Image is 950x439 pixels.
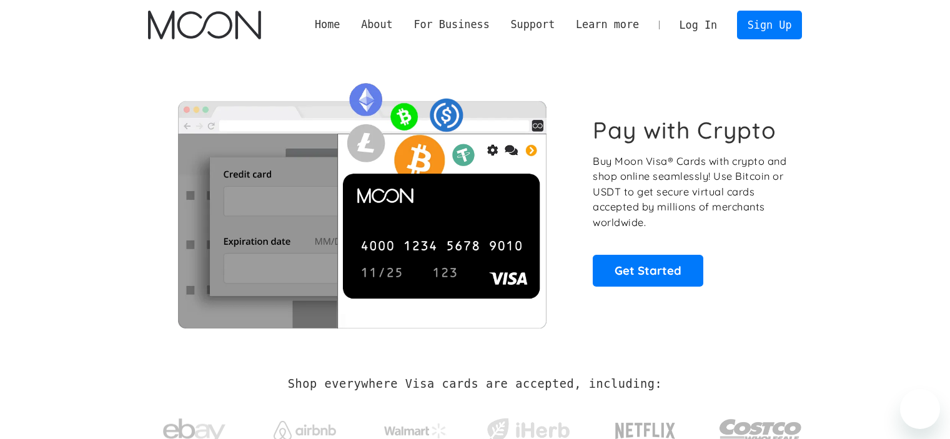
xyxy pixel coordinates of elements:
img: Moon Cards let you spend your crypto anywhere Visa is accepted. [148,74,576,328]
img: Moon Logo [148,11,261,39]
a: Home [304,17,350,32]
div: For Business [413,17,489,32]
div: About [350,17,403,32]
h1: Pay with Crypto [593,116,776,144]
p: Buy Moon Visa® Cards with crypto and shop online seamlessly! Use Bitcoin or USDT to get secure vi... [593,154,788,230]
a: Get Started [593,255,703,286]
img: Walmart [384,423,447,438]
div: Support [500,17,565,32]
div: Learn more [576,17,639,32]
div: Learn more [565,17,650,32]
div: For Business [403,17,500,32]
a: home [148,11,261,39]
a: Log In [669,11,728,39]
div: About [361,17,393,32]
h2: Shop everywhere Visa cards are accepted, including: [288,377,662,391]
iframe: Кнопка запуска окна обмена сообщениями [900,389,940,429]
div: Support [510,17,555,32]
a: Sign Up [737,11,802,39]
